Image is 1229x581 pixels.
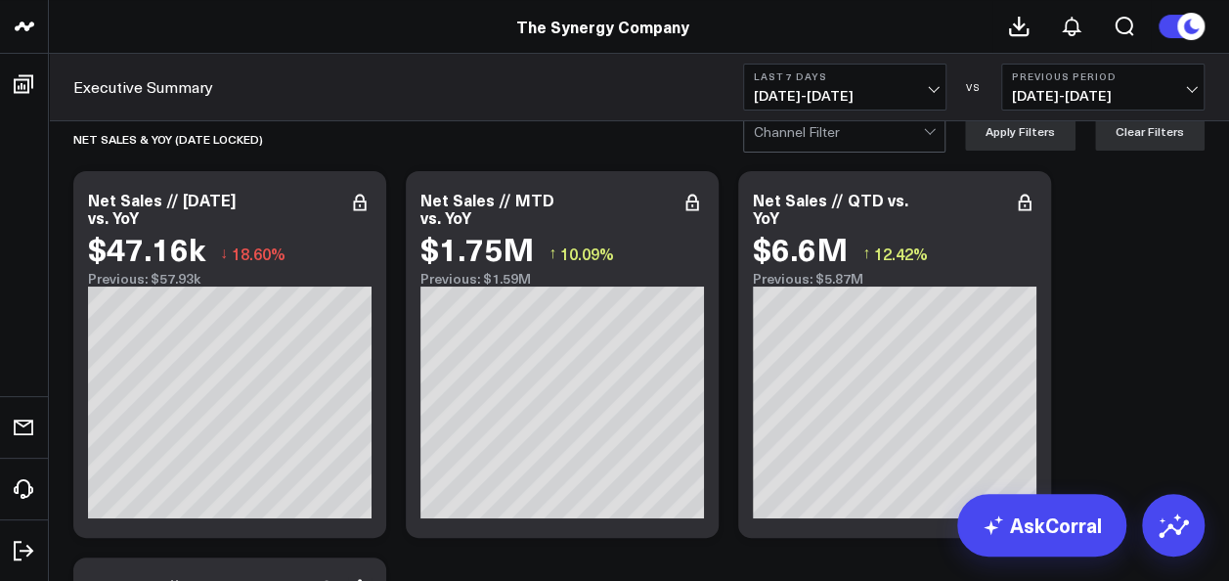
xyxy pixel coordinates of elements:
[1095,112,1205,151] button: Clear Filters
[420,189,554,228] div: Net Sales // MTD vs. YoY
[420,271,704,287] div: Previous: $1.59M
[862,241,870,266] span: ↑
[88,271,372,287] div: Previous: $57.93k
[874,243,928,264] span: 12.42%
[754,70,936,82] b: Last 7 Days
[88,231,205,266] div: $47.16k
[1001,64,1205,111] button: Previous Period[DATE]-[DATE]
[232,243,285,264] span: 18.60%
[560,243,614,264] span: 10.09%
[420,231,534,266] div: $1.75M
[956,81,991,93] div: VS
[743,64,946,111] button: Last 7 Days[DATE]-[DATE]
[753,231,848,266] div: $6.6M
[549,241,556,266] span: ↑
[1012,70,1194,82] b: Previous Period
[88,189,236,228] div: Net Sales // [DATE] vs. YoY
[1012,88,1194,104] span: [DATE] - [DATE]
[754,88,936,104] span: [DATE] - [DATE]
[965,112,1075,151] button: Apply Filters
[516,16,689,37] a: The Synergy Company
[753,189,908,228] div: Net Sales // QTD vs. YoY
[220,241,228,266] span: ↓
[957,494,1126,557] a: AskCorral
[73,116,263,161] div: net sales & yoy (date locked)
[753,271,1036,287] div: Previous: $5.87M
[73,76,213,98] a: Executive Summary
